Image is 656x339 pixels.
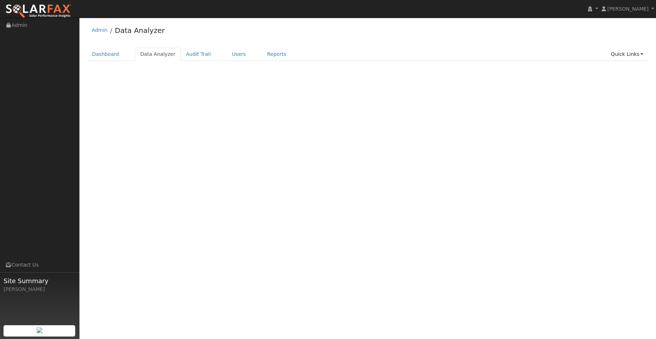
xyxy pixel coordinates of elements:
[115,26,165,35] a: Data Analyzer
[181,48,216,61] a: Audit Trail
[92,27,108,33] a: Admin
[87,48,125,61] a: Dashboard
[135,48,181,61] a: Data Analyzer
[37,327,42,333] img: retrieve
[227,48,251,61] a: Users
[607,6,649,12] span: [PERSON_NAME]
[262,48,292,61] a: Reports
[5,4,72,19] img: SolarFax
[606,48,649,61] a: Quick Links
[4,276,76,286] span: Site Summary
[4,286,76,293] div: [PERSON_NAME]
